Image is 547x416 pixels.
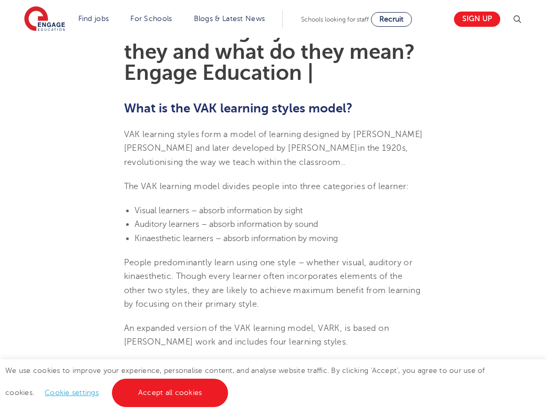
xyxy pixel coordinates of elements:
span: Auditory learners – absorb information by sound [135,220,318,229]
span: VAK learning styles form a model of learning designed by [PERSON_NAME] [PERSON_NAME] and later de... [124,130,423,167]
a: Sign up [454,12,500,27]
span: We use cookies to improve your experience, personalise content, and analyse website traffic. By c... [5,367,485,397]
span: Schools looking for staff [301,16,369,23]
span: An expanded version of the VAK learning model, VARK, is based on [PERSON_NAME] work and includes ... [124,324,389,347]
span: in the 1920s, revolutionising the way we teach within the classroom. [124,143,408,167]
span: Kinaesthetic learners – absorb information by moving [135,234,338,243]
b: What is the VAK learning styles model? [124,101,353,116]
h1: VAK learning styles: what are they and what do they mean? Engage Education | [124,20,424,84]
span: Visual learners – absorb information by sight [135,206,303,215]
a: For Schools [130,15,172,23]
a: Blogs & Latest News [194,15,265,23]
a: Accept all cookies [112,379,229,407]
span: People predominantly learn using one style – whether visual, auditory or kinaesthetic. Though eve... [124,258,421,309]
span: Recruit [379,15,404,23]
a: Recruit [371,12,412,27]
img: Engage Education [24,6,65,33]
span: The VAK learning model divides people into three categories of learner: [124,182,409,191]
a: Cookie settings [45,389,99,397]
a: Find jobs [78,15,109,23]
